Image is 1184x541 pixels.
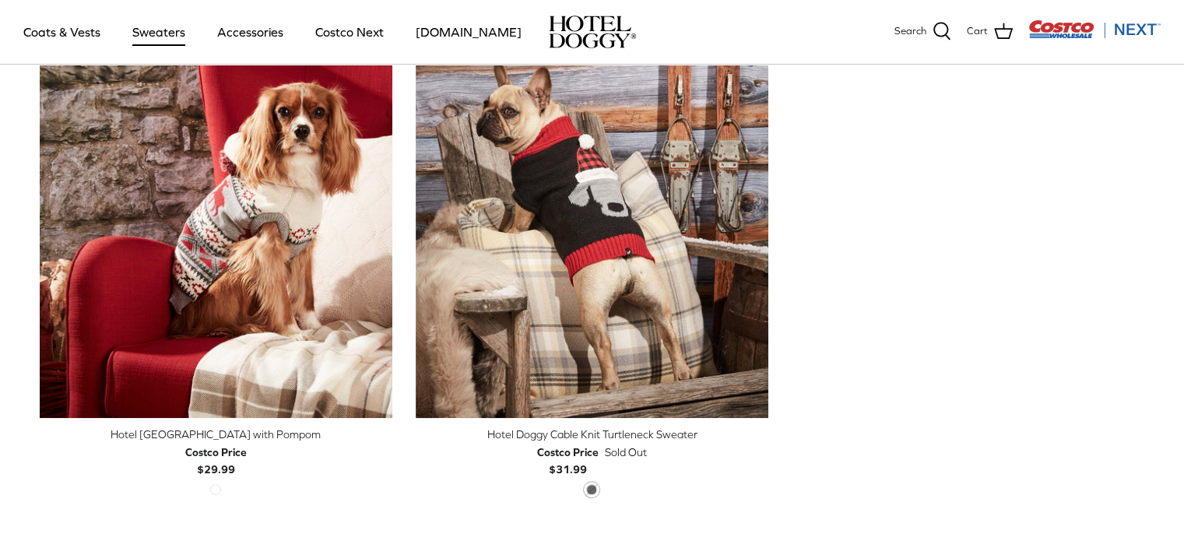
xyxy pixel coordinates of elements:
[185,444,247,476] b: $29.99
[1028,30,1161,41] a: Visit Costco Next
[40,426,392,443] div: Hotel [GEOGRAPHIC_DATA] with Pompom
[967,22,1013,42] a: Cart
[549,16,636,48] img: hoteldoggycom
[537,444,599,476] b: $31.99
[967,23,988,40] span: Cart
[185,444,247,461] div: Costco Price
[9,5,114,58] a: Coats & Vests
[537,444,599,461] div: Costco Price
[1028,19,1161,39] img: Costco Next
[402,5,536,58] a: [DOMAIN_NAME]
[203,5,297,58] a: Accessories
[549,16,636,48] a: hoteldoggy.com hoteldoggycom
[894,22,951,42] a: Search
[605,444,647,461] span: Sold Out
[40,426,392,478] a: Hotel [GEOGRAPHIC_DATA] with Pompom Costco Price$29.99
[416,426,768,478] a: Hotel Doggy Cable Knit Turtleneck Sweater Costco Price$31.99 Sold Out
[894,23,926,40] span: Search
[301,5,398,58] a: Costco Next
[118,5,199,58] a: Sweaters
[416,426,768,443] div: Hotel Doggy Cable Knit Turtleneck Sweater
